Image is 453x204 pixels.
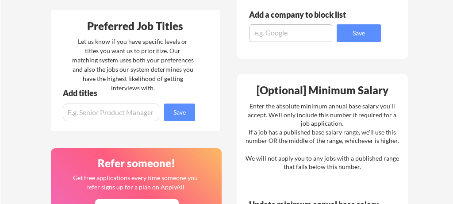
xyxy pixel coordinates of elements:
button: Save [164,104,195,121]
div: Add a company to block list [249,11,360,19]
button: Save [337,24,381,42]
div: Refer someone! [54,158,219,169]
input: E.g. Senior Product Manager [63,104,159,121]
div: Add titles [63,89,188,97]
div: Get free applications every time someone you refer signs up for a plan on ApplyAll [73,173,199,192]
div: Enter the absolute minimum annual base salary you'll accept. We'll only include this number if re... [246,102,399,171]
div: Let us know if you have specific levels or titles you want us to prioritize. Our matching system ... [72,37,194,92]
div: Preferred Job Titles [53,21,218,31]
div: [Optional] Minimum Salary [240,85,405,96]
